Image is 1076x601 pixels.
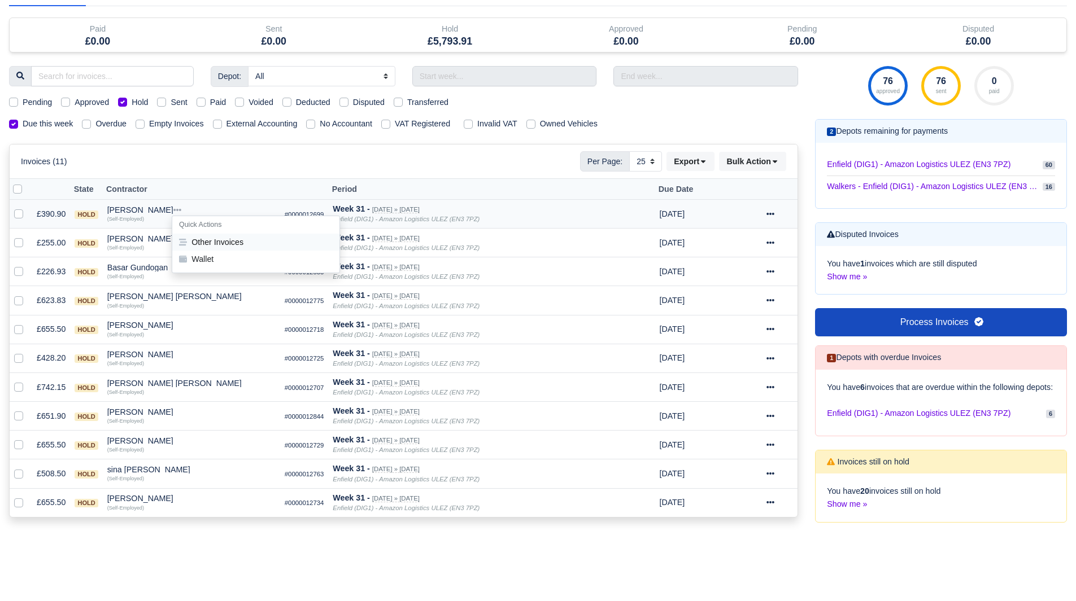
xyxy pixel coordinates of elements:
[353,96,385,109] label: Disputed
[172,216,339,234] h6: Quick Actions
[285,384,324,391] small: #0000012707
[372,408,420,415] small: [DATE] » [DATE]
[395,117,450,130] label: VAT Registered
[827,457,909,467] h6: Invoices still on hold
[107,505,144,511] small: (Self-Employed)
[132,96,148,109] label: Hold
[546,23,705,36] div: Approved
[320,117,372,130] label: No Accountant
[107,274,144,279] small: (Self-Employed)
[333,378,369,387] strong: Week 31 -
[827,402,1055,424] a: Enfield (DIG1) - Amazon Logistics ULEZ (EN3 7PZ) 6
[1046,410,1055,418] span: 6
[75,326,98,334] span: hold
[171,96,187,109] label: Sent
[107,389,144,395] small: (Self-Employed)
[815,308,1067,336] a: Process Invoices
[827,407,1010,420] span: Enfield (DIG1) - Amazon Logistics ULEZ (EN3 7PZ)
[666,152,715,171] button: Export
[211,66,249,86] span: Depot:
[372,235,420,242] small: [DATE] » [DATE]
[333,302,480,309] i: Enfield (DIG1) - Amazon Logistics ULEZ (EN3 7PZ)
[186,18,362,52] div: Sent
[873,470,1076,601] iframe: Chat Widget
[659,324,685,334] span: 2 days from now
[172,251,339,267] button: Wallet
[816,473,1066,522] div: You have invoices still on hold
[719,152,786,171] button: Bulk Action
[659,469,685,478] span: 2 days from now
[827,128,836,136] span: 2
[107,332,144,337] small: (Self-Employed)
[1043,183,1055,191] span: 16
[107,350,276,358] div: [PERSON_NAME]
[333,262,369,271] strong: Week 31 -
[75,499,98,507] span: hold
[372,466,420,473] small: [DATE] » [DATE]
[371,23,530,36] div: Hold
[827,353,941,362] h6: Depots with overdue Invoices
[75,354,98,363] span: hold
[210,96,226,109] label: Paid
[333,216,480,222] i: Enfield (DIG1) - Amazon Logistics ULEZ (EN3 7PZ)
[107,292,276,300] div: [PERSON_NAME] [PERSON_NAME]
[32,200,70,229] td: £390.90
[75,470,98,479] span: hold
[285,355,324,362] small: #0000012725
[659,296,685,305] span: 2 days from now
[18,23,177,36] div: Paid
[538,18,714,52] div: Approved
[333,435,369,444] strong: Week 31 -
[333,204,369,213] strong: Week 31 -
[333,505,480,511] i: Enfield (DIG1) - Amazon Logistics ULEZ (EN3 7PZ)
[18,36,177,47] h5: £0.00
[107,437,276,445] div: [PERSON_NAME]
[328,179,655,200] th: Period
[107,216,144,222] small: (Self-Employed)
[172,234,339,251] button: Other Invoices
[827,126,948,136] h6: Depots remaining for payments
[226,117,298,130] label: External Accounting
[540,117,598,130] label: Owned Vehicles
[107,264,276,271] div: Basar Gundogan
[372,437,420,444] small: [DATE] » [DATE]
[249,96,273,109] label: Voided
[107,408,276,416] div: [PERSON_NAME]
[107,418,144,424] small: (Self-Employed)
[107,235,276,243] div: [PERSON_NAME]
[714,18,890,52] div: Pending
[32,431,70,459] td: £655.50
[149,117,204,130] label: Empty Invoices
[107,494,276,502] div: [PERSON_NAME]
[371,36,530,47] h5: £5,793.91
[103,179,280,200] th: Contractor
[899,36,1058,47] h5: £0.00
[333,446,480,453] i: Enfield (DIG1) - Amazon Logistics ULEZ (EN3 7PZ)
[107,466,276,473] div: sina [PERSON_NAME]
[285,499,324,506] small: #0000012734
[333,389,480,396] i: Enfield (DIG1) - Amazon Logistics ULEZ (EN3 7PZ)
[372,264,420,271] small: [DATE] » [DATE]
[296,96,330,109] label: Deducted
[285,326,324,333] small: #0000012718
[477,117,517,130] label: Invalid VAT
[31,66,194,86] input: Search for invoices...
[107,379,276,387] div: [PERSON_NAME] [PERSON_NAME]
[362,18,538,52] div: Hold
[107,447,144,453] small: (Self-Employed)
[107,206,276,214] div: [PERSON_NAME]
[32,286,70,315] td: £623.83
[32,315,70,344] td: £655.50
[827,176,1055,197] a: Walkers - Enfield (DIG1) - Amazon Logistics ULEZ (EN3 7PZ) 16
[32,459,70,488] td: £508.50
[75,96,109,109] label: Approved
[659,411,685,420] span: 2 days from now
[827,354,836,362] span: 1
[407,96,448,109] label: Transferred
[32,229,70,257] td: £255.00
[107,361,144,366] small: (Self-Employed)
[659,440,685,449] span: 2 days from now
